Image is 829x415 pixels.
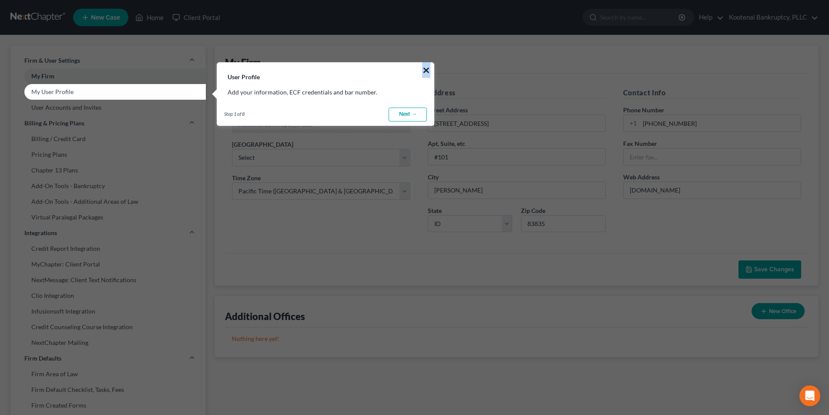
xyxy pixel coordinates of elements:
[799,385,820,406] div: Open Intercom Messenger
[217,63,434,81] h3: User Profile
[10,84,206,100] a: My User Profile
[422,63,430,77] button: ×
[224,111,245,118] span: Step 1 of 8
[389,108,427,121] a: Next →
[228,88,423,97] p: Add your information, ECF credentials and bar number.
